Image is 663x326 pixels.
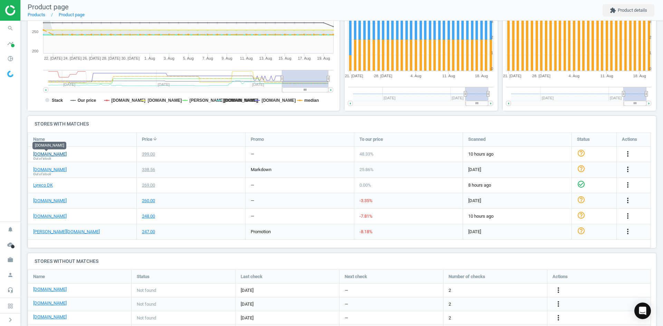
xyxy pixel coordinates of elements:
h4: Stores with matches [28,116,656,132]
span: Actions [552,274,568,280]
i: more_vert [624,181,632,189]
tspan: [DOMAIN_NAME] [148,98,182,103]
tspan: 21. [DATE] [503,74,521,78]
button: more_vert [624,227,632,236]
tspan: 19. Aug [317,56,330,60]
span: 2 [449,301,451,307]
i: work [4,253,17,266]
span: 10 hours ago [468,151,566,157]
span: Product page [28,3,69,11]
button: more_vert [554,300,563,309]
text: 3 [649,19,651,23]
span: To our price [359,136,383,142]
div: 260.00 [142,198,155,204]
span: [DATE] [468,167,566,173]
tspan: 17. Aug [298,56,310,60]
i: help_outline [577,196,585,204]
text: 2 [491,35,493,39]
i: more_vert [624,165,632,174]
div: — [251,151,254,157]
i: help_outline [577,227,585,235]
tspan: 24. [DATE] [63,56,81,60]
button: more_vert [624,150,632,159]
text: 2 [649,35,651,39]
tspan: 18. Aug [633,74,646,78]
tspan: 4. Aug [569,74,579,78]
span: [DATE] [468,198,566,204]
span: -7.81 % [359,214,373,219]
span: Promo [251,136,264,142]
tspan: 30. [DATE] [121,56,140,60]
i: more_vert [624,212,632,220]
text: 1 [491,51,493,55]
button: more_vert [554,314,563,323]
i: more_vert [554,314,563,322]
tspan: 11. Aug [240,56,253,60]
div: — [251,213,254,219]
tspan: 11. Aug [600,74,613,78]
a: [DOMAIN_NAME] [33,213,67,219]
tspan: 1. Aug [144,56,155,60]
tspan: 9. Aug [222,56,232,60]
span: markdown [251,167,271,172]
tspan: 13. Aug [259,56,272,60]
tspan: median [304,98,319,103]
div: 247.00 [142,229,155,235]
span: [DATE] [241,287,334,294]
tspan: 28. [DATE] [102,56,120,60]
span: Not found [137,315,156,321]
button: more_vert [624,212,632,221]
i: person [4,268,17,281]
tspan: 5. Aug [183,56,194,60]
span: Out of stock [33,172,51,177]
span: 48.33 % [359,151,374,157]
span: — [345,315,348,321]
span: Number of checks [449,274,485,280]
i: more_vert [624,196,632,205]
tspan: 18. Aug [475,74,488,78]
tspan: 21. [DATE] [345,74,363,78]
text: 1 [649,51,651,55]
button: more_vert [554,286,563,295]
a: [PERSON_NAME][DOMAIN_NAME] [33,229,100,235]
tspan: 26. [DATE] [83,56,101,60]
i: arrow_downward [152,136,158,141]
span: Status [577,136,590,142]
tspan: 22. [DATE] [44,56,62,60]
span: 10 hours ago [468,213,566,219]
i: notifications [4,223,17,236]
a: Lyreco DK [33,182,53,188]
a: [DOMAIN_NAME] [33,300,67,306]
span: Out of stock [33,156,51,161]
button: extensionProduct details [603,4,654,17]
span: Status [137,274,150,280]
tspan: 3. Aug [164,56,174,60]
tspan: 28. [DATE] [532,74,550,78]
tspan: Stack [52,98,63,103]
span: Price [142,136,152,142]
tspan: [DOMAIN_NAME] [223,98,258,103]
i: cloud_done [4,238,17,251]
img: wGWNvw8QSZomAAAAABJRU5ErkJggg== [7,71,13,77]
span: Next check [345,274,367,280]
span: Actions [622,136,637,142]
span: — [345,287,348,294]
i: search [4,22,17,35]
i: headset_mic [4,284,17,297]
tspan: [PERSON_NAME][DOMAIN_NAME] [190,98,258,103]
div: — [251,198,254,204]
span: 2 [449,287,451,294]
i: help_outline [577,211,585,219]
text: 3 [491,19,493,23]
span: 25.86 % [359,167,374,172]
span: Not found [137,301,156,307]
div: Open Intercom Messenger [634,303,651,319]
i: pie_chart_outlined [4,52,17,65]
div: 248.00 [142,213,155,219]
i: timeline [4,37,17,50]
div: — [251,182,254,188]
div: 338.56 [142,167,155,173]
a: Products [28,12,45,17]
tspan: 11. Aug [442,74,455,78]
